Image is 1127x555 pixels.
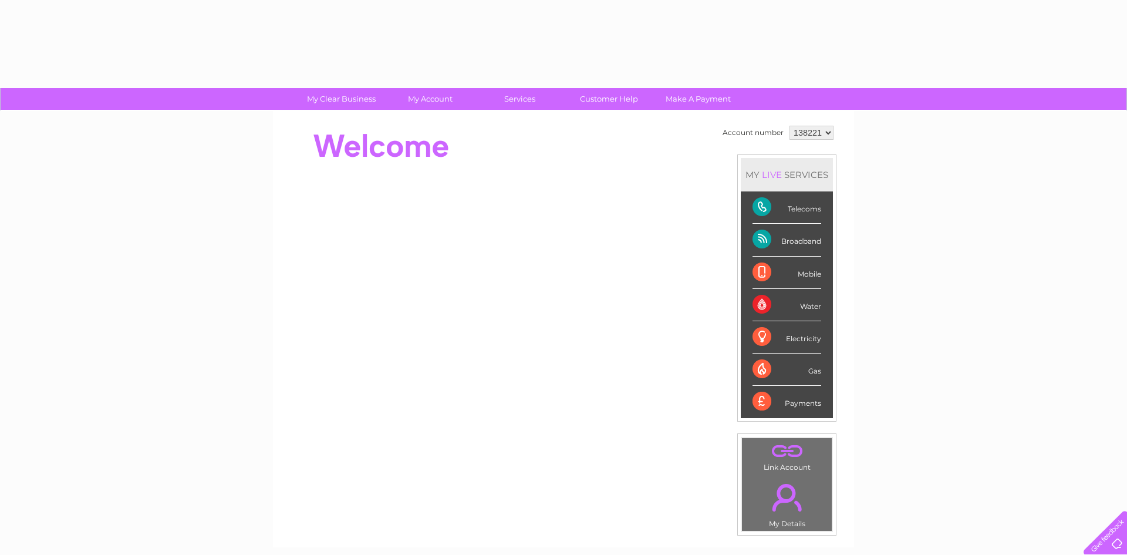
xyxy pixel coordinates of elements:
[760,169,784,180] div: LIVE
[753,289,821,321] div: Water
[741,158,833,191] div: MY SERVICES
[720,123,787,143] td: Account number
[293,88,390,110] a: My Clear Business
[741,438,832,475] td: Link Account
[650,88,747,110] a: Make A Payment
[745,441,829,462] a: .
[471,88,568,110] a: Services
[561,88,657,110] a: Customer Help
[753,224,821,256] div: Broadband
[753,321,821,354] div: Electricity
[753,386,821,418] div: Payments
[382,88,479,110] a: My Account
[753,191,821,224] div: Telecoms
[741,474,832,532] td: My Details
[745,477,829,518] a: .
[753,354,821,386] div: Gas
[753,257,821,289] div: Mobile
